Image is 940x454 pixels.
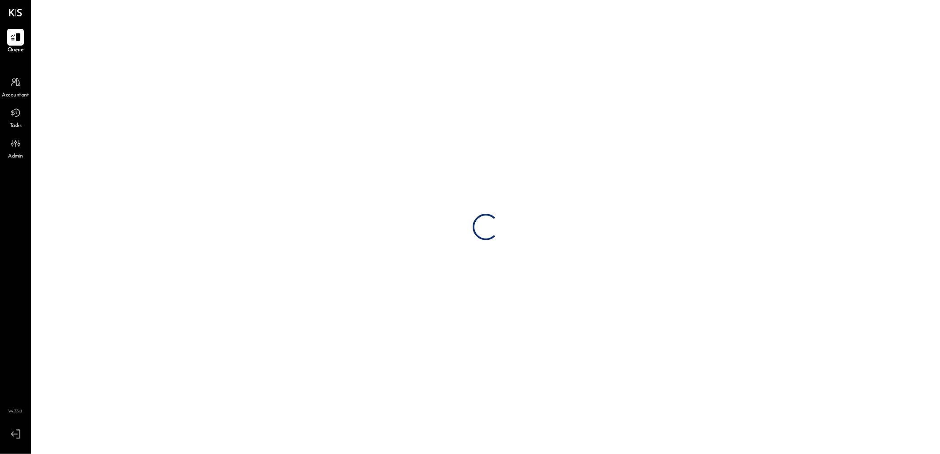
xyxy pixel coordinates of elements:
a: Tasks [0,104,31,130]
span: Tasks [10,122,22,130]
a: Queue [0,29,31,54]
span: Admin [8,153,23,161]
a: Admin [0,135,31,161]
span: Queue [8,46,24,54]
a: Accountant [0,74,31,100]
span: Accountant [2,92,29,100]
